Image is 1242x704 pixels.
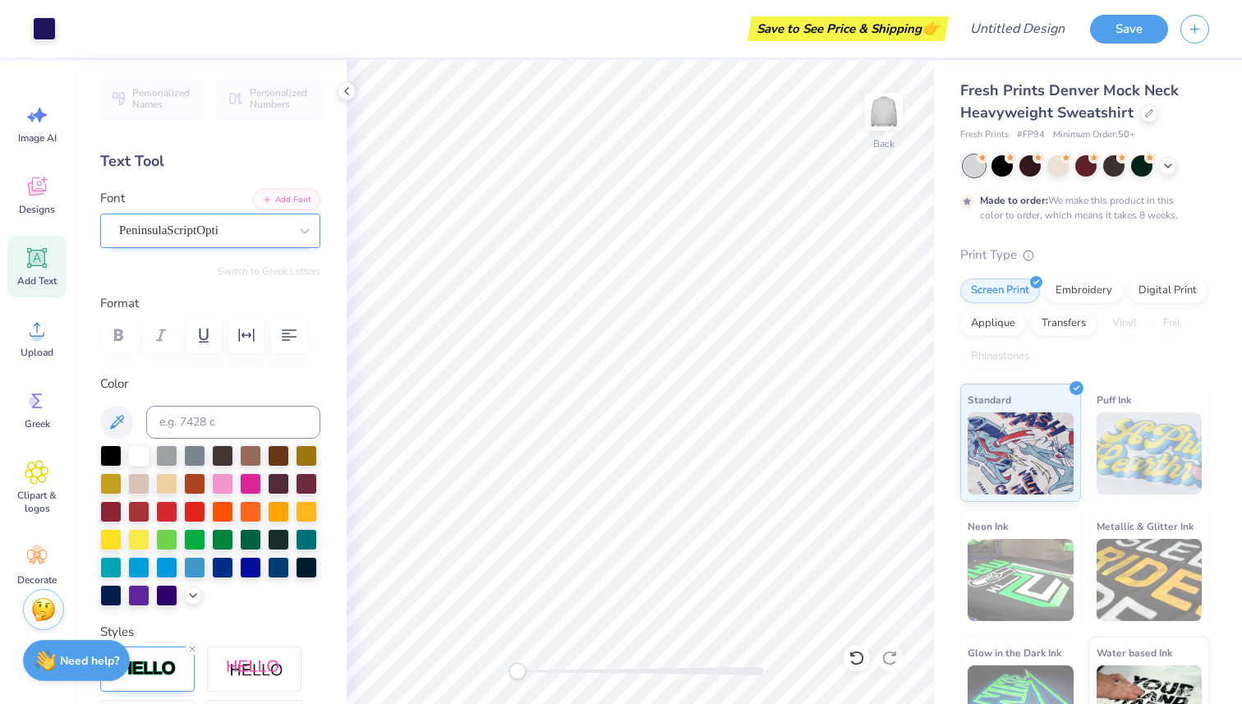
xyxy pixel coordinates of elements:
[960,246,1209,265] div: Print Type
[1045,278,1123,303] div: Embroidery
[1128,278,1207,303] div: Digital Print
[873,136,895,151] div: Back
[1090,15,1168,44] button: Save
[1097,412,1203,495] img: Puff Ink
[968,644,1061,661] span: Glow in the Dark Ink
[100,189,125,208] label: Font
[968,412,1074,495] img: Standard
[250,87,310,110] span: Personalized Numbers
[1152,311,1191,336] div: Foil
[218,80,320,117] button: Personalized Numbers
[1097,518,1194,535] span: Metallic & Glitter Ink
[968,391,1011,408] span: Standard
[218,265,320,278] button: Switch to Greek Letters
[1102,311,1148,336] div: Vinyl
[960,81,1179,122] span: Fresh Prints Denver Mock Neck Heavyweight Sweatshirt
[867,95,900,128] img: Back
[25,417,50,430] span: Greek
[17,274,57,288] span: Add Text
[1031,311,1097,336] div: Transfers
[132,87,193,110] span: Personalized Names
[253,189,320,210] button: Add Font
[100,150,320,173] div: Text Tool
[960,311,1026,336] div: Applique
[21,346,53,359] span: Upload
[1097,391,1131,408] span: Puff Ink
[960,344,1040,369] div: Rhinestones
[960,128,1009,142] span: Fresh Prints
[10,489,64,515] span: Clipart & logos
[509,663,526,679] div: Accessibility label
[957,12,1078,45] input: Untitled Design
[980,193,1182,223] div: We make this product in this color to order, which means it takes 8 weeks.
[968,518,1008,535] span: Neon Ink
[968,539,1074,621] img: Neon Ink
[17,573,57,587] span: Decorate
[980,194,1048,207] strong: Made to order:
[226,659,283,679] img: Shadow
[60,653,119,669] strong: Need help?
[18,131,57,145] span: Image AI
[119,660,177,679] img: Stroke
[1053,128,1135,142] span: Minimum Order: 50 +
[1097,644,1172,661] span: Water based Ink
[100,80,203,117] button: Personalized Names
[19,203,55,216] span: Designs
[146,406,320,439] input: e.g. 7428 c
[960,278,1040,303] div: Screen Print
[100,294,320,313] label: Format
[752,16,945,41] div: Save to See Price & Shipping
[100,623,134,642] label: Styles
[1017,128,1045,142] span: # FP94
[922,18,940,38] span: 👉
[1097,539,1203,621] img: Metallic & Glitter Ink
[100,375,320,393] label: Color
